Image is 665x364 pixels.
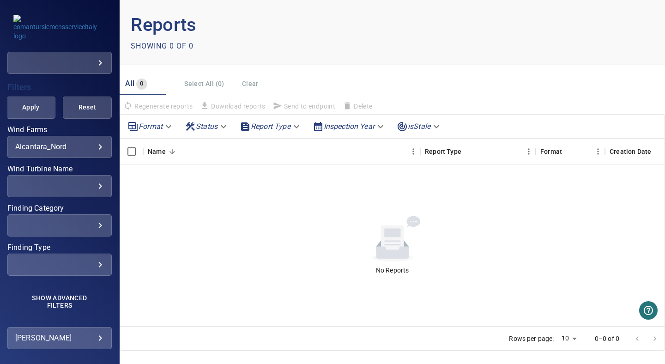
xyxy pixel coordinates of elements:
label: Finding Type [7,244,112,251]
button: Sort [166,145,179,158]
div: comantursiemensserviceitaly [7,52,112,74]
p: Showing 0 of 0 [131,41,193,52]
div: Format [540,139,562,164]
em: Status [196,122,218,131]
label: Wind Turbine Name [7,165,112,173]
div: isStale [393,118,445,134]
img: comantursiemensserviceitaly-logo [13,15,106,41]
button: Sort [651,145,664,158]
span: Reset [74,102,100,113]
div: Wind Farms [7,136,112,158]
em: Format [139,122,163,131]
button: Sort [461,145,474,158]
span: Apply [18,102,44,113]
button: Reset [63,97,112,119]
p: Reports [131,11,392,39]
span: All [125,79,134,88]
button: Apply [6,97,55,119]
label: Finding Category [7,205,112,212]
em: Inspection Year [324,122,375,131]
p: 0–0 of 0 [595,334,619,343]
div: Format [536,139,605,164]
div: Report Type [425,139,461,164]
div: Format [124,118,177,134]
nav: pagination navigation [629,331,664,346]
div: Report Type [236,118,305,134]
span: 0 [136,79,147,89]
div: Status [181,118,232,134]
em: isStale [408,122,430,131]
button: Menu [406,145,420,158]
label: Wind Farms [7,126,112,133]
div: Finding Type [7,254,112,276]
button: Show Advanced Filters [15,291,104,313]
div: Wind Turbine Name [7,175,112,197]
button: Menu [522,145,536,158]
div: Alcantara_Nord [15,142,104,151]
div: Name [148,139,166,164]
h4: Filters [7,83,112,92]
div: Creation Date [610,139,651,164]
em: Report Type [251,122,290,131]
div: Inspection Year [309,118,389,134]
div: No Reports [376,266,409,275]
button: Menu [591,145,605,158]
div: [PERSON_NAME] [15,331,104,346]
div: 10 [558,332,580,345]
div: Name [143,139,420,164]
div: Finding Category [7,214,112,237]
div: Report Type [420,139,536,164]
button: Sort [562,145,575,158]
p: Rows per page: [509,334,554,343]
span: Show Advanced Filters [20,294,99,309]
